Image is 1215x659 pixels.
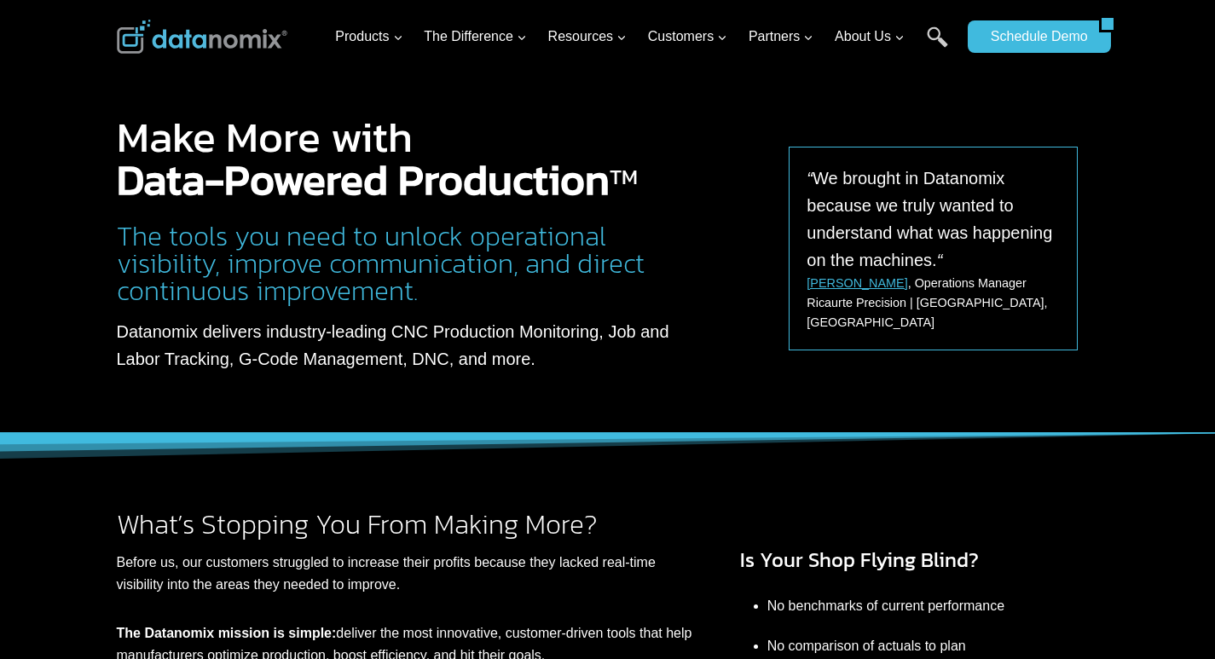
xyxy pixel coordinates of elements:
[807,165,1060,274] p: We brought in Datanomix because we truly wanted to understand what was happening on the machines.
[807,293,1060,332] p: Ricaurte Precision | [GEOGRAPHIC_DATA], [GEOGRAPHIC_DATA]
[117,116,716,201] h1: Make More with
[968,20,1099,53] a: Schedule Demo
[117,147,610,211] strong: Data-Powered Production
[807,276,907,290] a: [PERSON_NAME]
[749,26,813,48] span: Partners
[807,274,1027,293] p: , Operations Manager
[335,26,402,48] span: Products
[117,223,716,304] h2: The tools you need to unlock operational visibility, improve communication, and direct continuous...
[937,251,943,269] em: “
[424,26,527,48] span: The Difference
[117,552,692,595] p: Before us, our customers struggled to increase their profits because they lacked real-time visibi...
[927,26,948,65] a: Search
[610,160,638,193] sup: TM
[807,169,813,188] em: “
[767,586,1099,626] li: No benchmarks of current performance
[117,318,716,373] p: Datanomix delivers industry-leading CNC Production Monitoring, Job and Labor Tracking, G-Code Man...
[648,26,727,48] span: Customers
[328,9,959,65] nav: Primary Navigation
[117,20,287,54] img: Datanomix
[548,26,627,48] span: Resources
[117,626,337,640] strong: The Datanomix mission is simple:
[740,545,1099,575] h3: Is Your Shop Flying Blind?
[835,26,905,48] span: About Us
[117,511,692,538] h2: What’s Stopping You From Making More?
